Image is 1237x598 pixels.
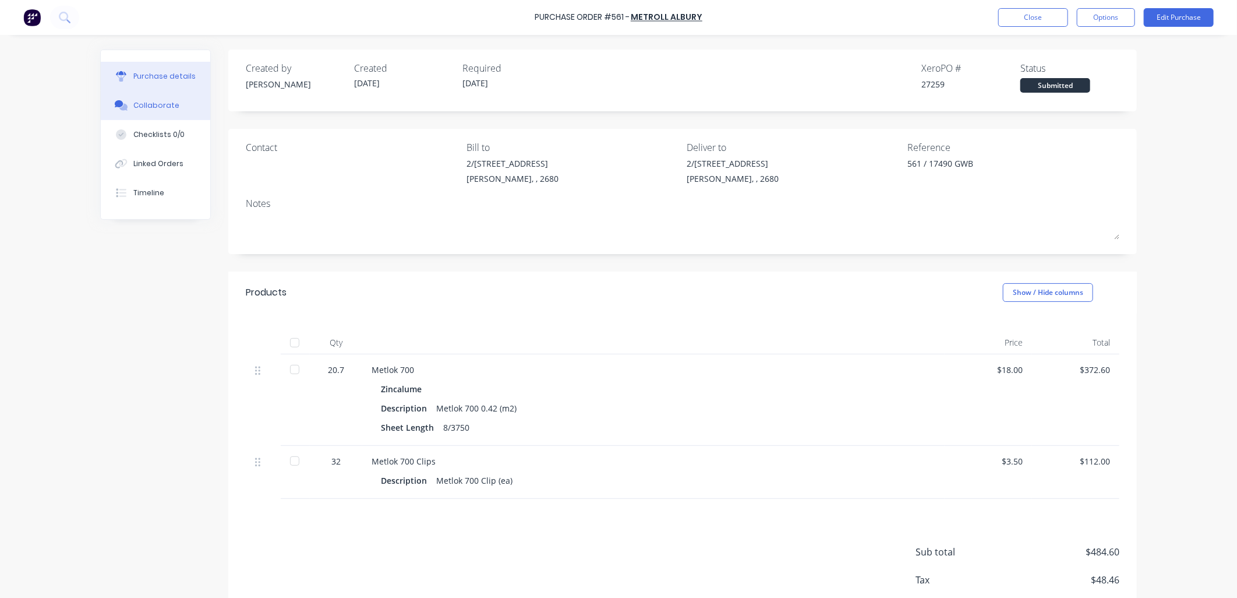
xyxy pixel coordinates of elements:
[1032,331,1119,354] div: Total
[319,364,353,376] div: 20.7
[133,159,183,169] div: Linked Orders
[921,78,1020,90] div: 27259
[1041,455,1110,467] div: $112.00
[246,140,458,154] div: Contact
[907,157,1053,184] textarea: 561 / 17490 GWB
[1020,61,1119,75] div: Status
[954,455,1023,467] div: $3.50
[1144,8,1214,27] button: Edit Purchase
[246,78,345,90] div: [PERSON_NAME]
[1003,573,1119,587] span: $48.46
[101,62,210,91] button: Purchase details
[466,173,559,185] div: [PERSON_NAME], , 2680
[945,331,1032,354] div: Price
[23,9,41,26] img: Factory
[687,140,899,154] div: Deliver to
[372,364,935,376] div: Metlok 700
[133,188,164,198] div: Timeline
[907,140,1119,154] div: Reference
[462,61,561,75] div: Required
[246,286,287,300] div: Products
[381,472,436,489] div: Description
[101,120,210,149] button: Checklists 0/0
[916,545,1003,559] span: Sub total
[133,100,179,111] div: Collaborate
[246,196,1119,210] div: Notes
[1077,8,1135,27] button: Options
[436,472,513,489] div: Metlok 700 Clip (ea)
[101,178,210,207] button: Timeline
[436,400,517,417] div: Metlok 700 0.42 (m2)
[381,381,426,398] div: Zincalume
[101,149,210,178] button: Linked Orders
[466,157,559,170] div: 2/[STREET_ADDRESS]
[687,173,779,185] div: [PERSON_NAME], , 2680
[443,419,469,436] div: 8/3750
[1003,545,1119,559] span: $484.60
[1003,283,1093,302] button: Show / Hide columns
[916,573,1003,587] span: Tax
[246,61,345,75] div: Created by
[381,400,436,417] div: Description
[319,455,353,467] div: 32
[354,61,453,75] div: Created
[535,12,630,24] div: Purchase Order #561 -
[687,157,779,170] div: 2/[STREET_ADDRESS]
[466,140,678,154] div: Bill to
[954,364,1023,376] div: $18.00
[133,129,185,140] div: Checklists 0/0
[310,331,362,354] div: Qty
[998,8,1068,27] button: Close
[921,61,1020,75] div: Xero PO #
[372,455,935,467] div: Metlok 700 Clips
[1041,364,1110,376] div: $372.60
[631,12,702,23] a: Metroll Albury
[101,91,210,120] button: Collaborate
[1020,78,1090,93] div: Submitted
[381,419,443,436] div: Sheet Length
[133,71,196,82] div: Purchase details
